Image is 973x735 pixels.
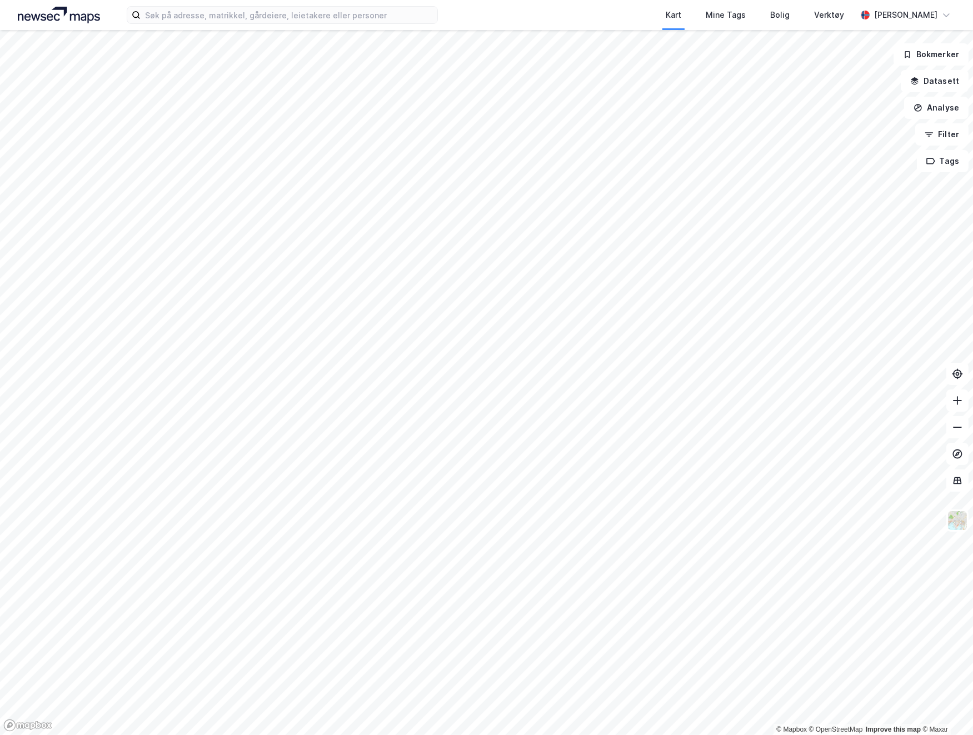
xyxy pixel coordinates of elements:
[770,8,790,22] div: Bolig
[915,123,969,146] button: Filter
[894,43,969,66] button: Bokmerker
[947,510,968,531] img: Z
[776,726,807,733] a: Mapbox
[3,719,52,732] a: Mapbox homepage
[917,150,969,172] button: Tags
[666,8,681,22] div: Kart
[809,726,863,733] a: OpenStreetMap
[917,682,973,735] iframe: Chat Widget
[901,70,969,92] button: Datasett
[917,682,973,735] div: Kontrollprogram for chat
[874,8,937,22] div: [PERSON_NAME]
[904,97,969,119] button: Analyse
[706,8,746,22] div: Mine Tags
[18,7,100,23] img: logo.a4113a55bc3d86da70a041830d287a7e.svg
[814,8,844,22] div: Verktøy
[141,7,437,23] input: Søk på adresse, matrikkel, gårdeiere, leietakere eller personer
[866,726,921,733] a: Improve this map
